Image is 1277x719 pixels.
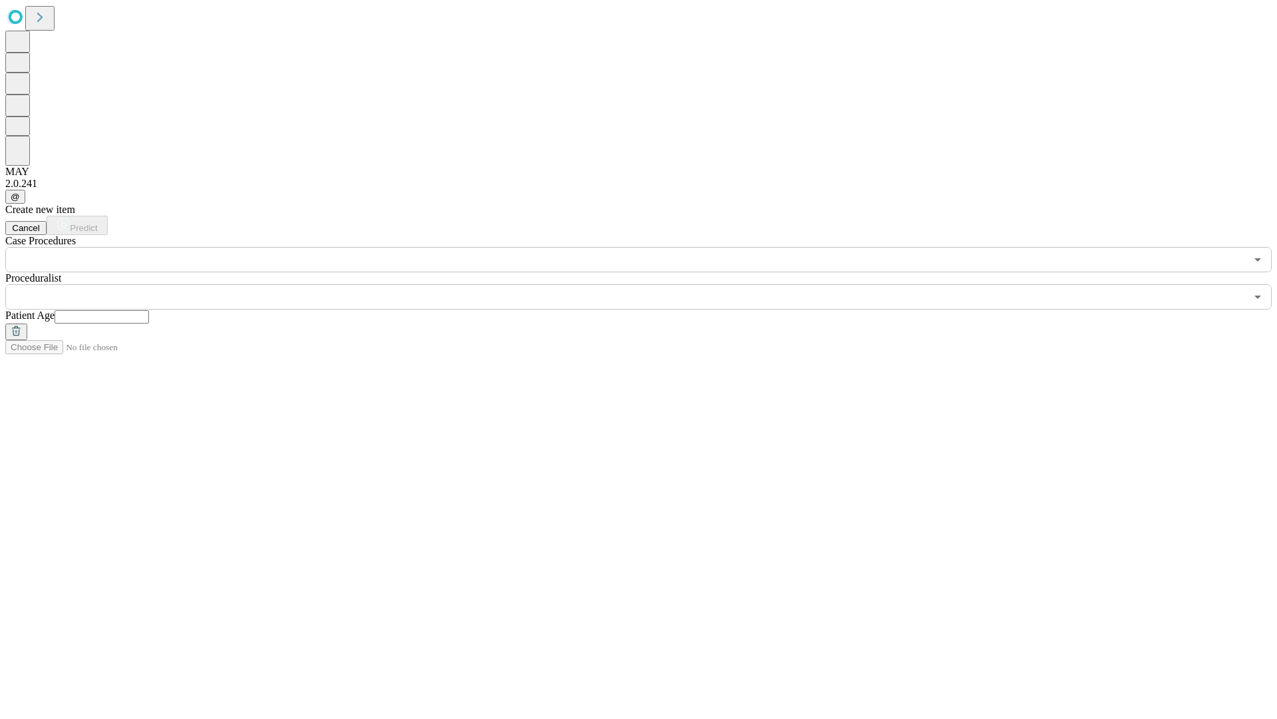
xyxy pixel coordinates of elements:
[5,272,61,284] span: Proceduralist
[47,216,108,235] button: Predict
[5,204,75,215] span: Create new item
[5,221,47,235] button: Cancel
[11,192,20,202] span: @
[5,178,1272,190] div: 2.0.241
[12,223,40,233] span: Cancel
[1248,250,1267,269] button: Open
[5,310,55,321] span: Patient Age
[5,235,76,246] span: Scheduled Procedure
[70,223,97,233] span: Predict
[5,190,25,204] button: @
[1248,288,1267,306] button: Open
[5,166,1272,178] div: MAY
